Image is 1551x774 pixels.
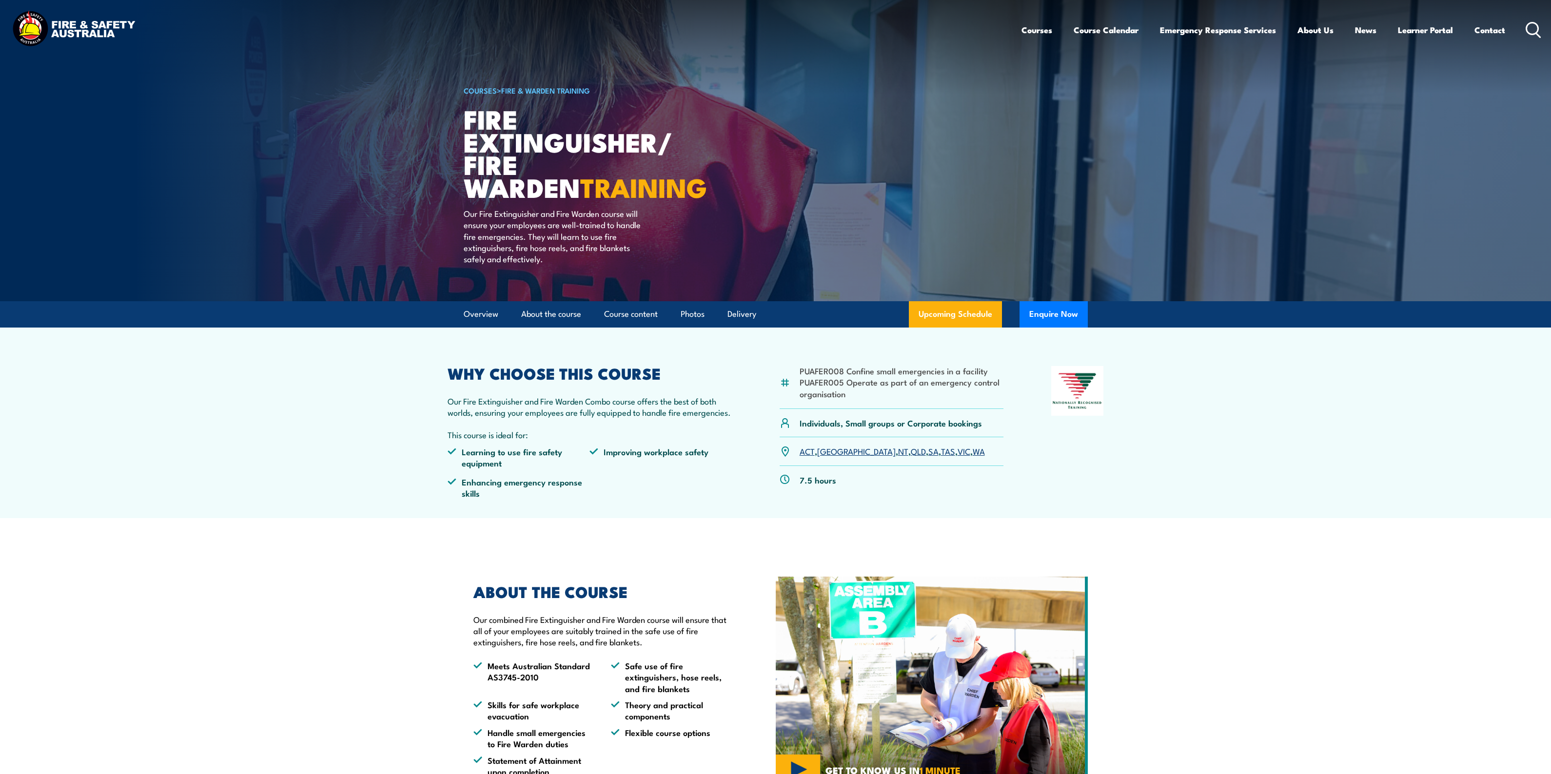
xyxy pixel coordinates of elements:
[464,301,498,327] a: Overview
[464,208,642,265] p: Our Fire Extinguisher and Fire Warden course will ensure your employees are well-trained to handl...
[611,660,731,694] li: Safe use of fire extinguishers, hose reels, and fire blankets
[800,474,836,485] p: 7.5 hours
[1398,17,1453,43] a: Learner Portal
[800,376,1004,399] li: PUAFER005 Operate as part of an emergency control organisation
[1020,301,1088,328] button: Enquire Now
[611,699,731,722] li: Theory and practical components
[909,301,1002,328] a: Upcoming Schedule
[589,446,732,469] li: Improving workplace safety
[521,301,581,327] a: About the course
[464,84,705,96] h6: >
[973,445,985,457] a: WA
[941,445,955,457] a: TAS
[898,445,908,457] a: NT
[1021,17,1052,43] a: Courses
[448,366,732,380] h2: WHY CHOOSE THIS COURSE
[800,365,1004,376] li: PUAFER008 Confine small emergencies in a facility
[501,85,590,96] a: Fire & Warden Training
[817,445,896,457] a: [GEOGRAPHIC_DATA]
[464,85,497,96] a: COURSES
[1297,17,1334,43] a: About Us
[448,395,732,418] p: Our Fire Extinguisher and Fire Warden Combo course offers the best of both worlds, ensuring your ...
[928,445,939,457] a: SA
[681,301,705,327] a: Photos
[473,584,731,598] h2: ABOUT THE COURSE
[448,446,590,469] li: Learning to use fire safety equipment
[473,614,731,648] p: Our combined Fire Extinguisher and Fire Warden course will ensure that all of your employees are ...
[580,166,707,207] strong: TRAINING
[448,429,732,440] p: This course is ideal for:
[800,445,985,457] p: , , , , , , ,
[464,107,705,198] h1: Fire Extinguisher/ Fire Warden
[473,660,593,694] li: Meets Australian Standard AS3745-2010
[1160,17,1276,43] a: Emergency Response Services
[1474,17,1505,43] a: Contact
[473,727,593,750] li: Handle small emergencies to Fire Warden duties
[604,301,658,327] a: Course content
[727,301,756,327] a: Delivery
[448,476,590,499] li: Enhancing emergency response skills
[473,699,593,722] li: Skills for safe workplace evacuation
[958,445,970,457] a: VIC
[1074,17,1139,43] a: Course Calendar
[1355,17,1376,43] a: News
[800,417,982,428] p: Individuals, Small groups or Corporate bookings
[800,445,815,457] a: ACT
[611,727,731,750] li: Flexible course options
[911,445,926,457] a: QLD
[1051,366,1104,416] img: Nationally Recognised Training logo.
